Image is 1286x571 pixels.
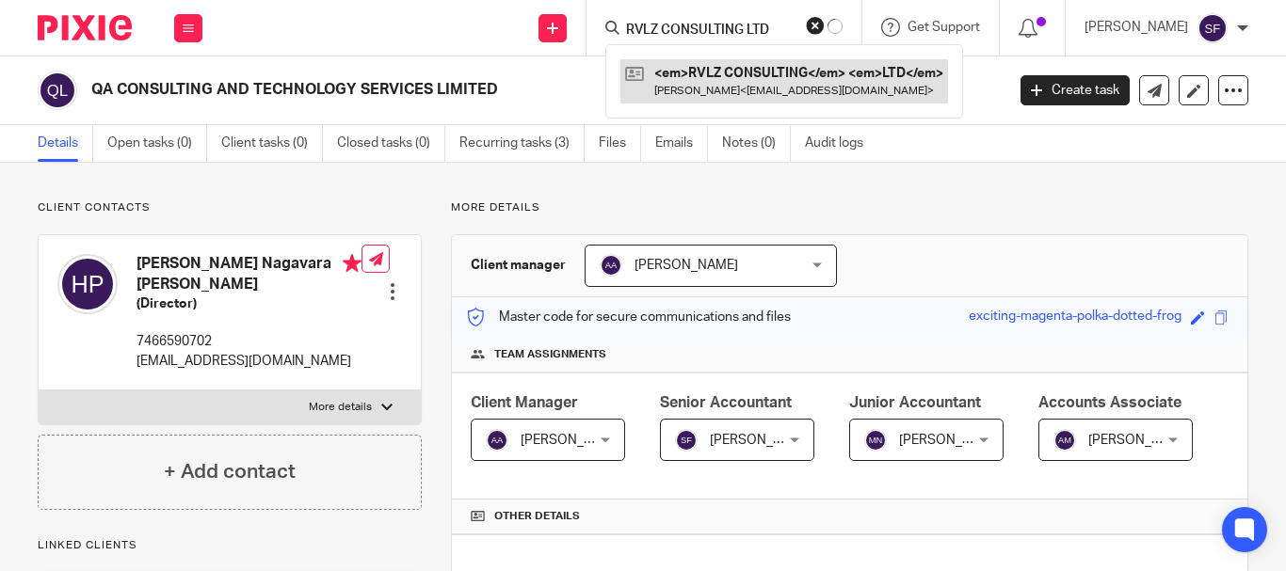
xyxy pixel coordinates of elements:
[137,254,362,294] h4: [PERSON_NAME] Nagavara [PERSON_NAME]
[1198,13,1228,43] img: svg%3E
[1053,429,1076,452] img: svg%3E
[471,256,566,275] h3: Client manager
[137,332,362,351] p: 7466590702
[675,429,698,452] img: svg%3E
[486,429,508,452] img: svg%3E
[600,254,622,277] img: svg%3E
[969,307,1182,328] div: exciting-magenta-polka-dotted-frog
[899,434,1003,447] span: [PERSON_NAME]
[908,21,980,34] span: Get Support
[494,509,580,524] span: Other details
[38,125,93,162] a: Details
[91,80,812,100] h2: QA CONSULTING AND TECHNOLOGY SERVICES LIMITED
[521,434,624,447] span: [PERSON_NAME]
[57,254,118,314] img: svg%3E
[710,434,813,447] span: [PERSON_NAME]
[1088,434,1192,447] span: [PERSON_NAME]
[1021,75,1130,105] a: Create task
[864,429,887,452] img: svg%3E
[635,259,738,272] span: [PERSON_NAME]
[107,125,207,162] a: Open tasks (0)
[655,125,708,162] a: Emails
[722,125,791,162] a: Notes (0)
[805,125,877,162] a: Audit logs
[38,71,77,110] img: svg%3E
[137,352,362,371] p: [EMAIL_ADDRESS][DOMAIN_NAME]
[471,395,578,410] span: Client Manager
[38,538,422,553] p: Linked clients
[164,457,296,486] h4: + Add contact
[221,125,323,162] a: Client tasks (0)
[466,308,791,326] p: Master code for secure communications and files
[806,16,825,35] button: Clear
[849,395,981,410] span: Junior Accountant
[624,23,794,40] input: Search
[38,15,132,40] img: Pixie
[459,125,585,162] a: Recurring tasks (3)
[1085,18,1188,37] p: [PERSON_NAME]
[38,200,422,215] p: Client contacts
[599,125,641,162] a: Files
[451,200,1248,215] p: More details
[343,254,362,273] i: Primary
[137,294,362,313] h5: (Director)
[828,19,843,34] svg: Results are loading
[660,395,792,410] span: Senior Accountant
[1038,395,1182,410] span: Accounts Associate
[309,400,372,415] p: More details
[494,347,606,362] span: Team assignments
[337,125,445,162] a: Closed tasks (0)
